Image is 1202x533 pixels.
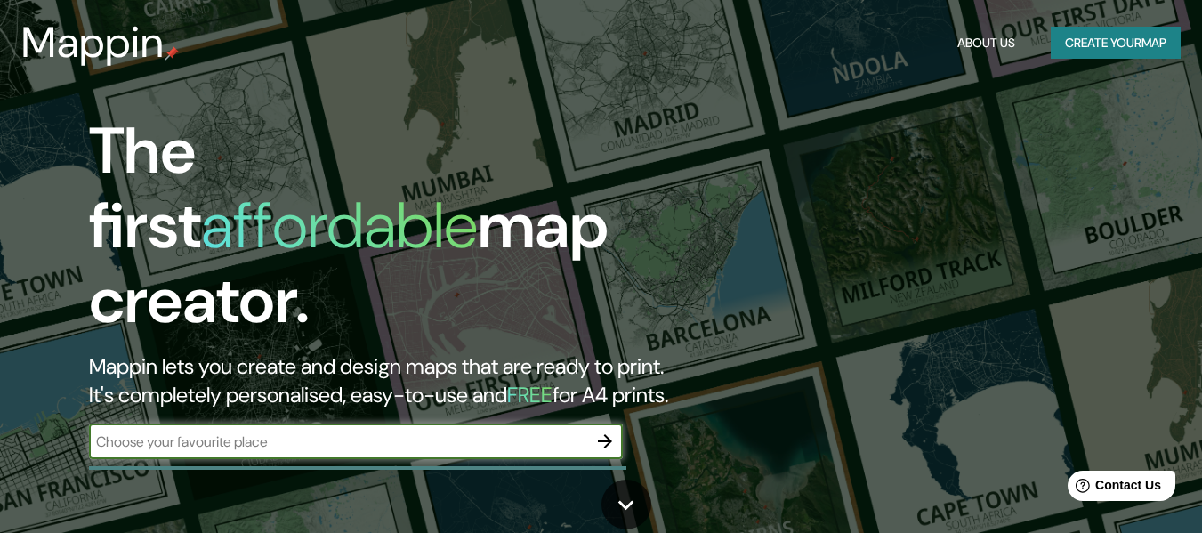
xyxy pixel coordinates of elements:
button: Create yourmap [1051,27,1181,60]
h1: The first map creator. [89,114,690,352]
h5: FREE [507,381,553,408]
h1: affordable [201,184,478,267]
button: About Us [950,27,1022,60]
input: Choose your favourite place [89,432,587,452]
h3: Mappin [21,18,165,68]
img: mappin-pin [165,46,179,61]
h2: Mappin lets you create and design maps that are ready to print. It's completely personalised, eas... [89,352,690,409]
iframe: Help widget launcher [1044,464,1182,513]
